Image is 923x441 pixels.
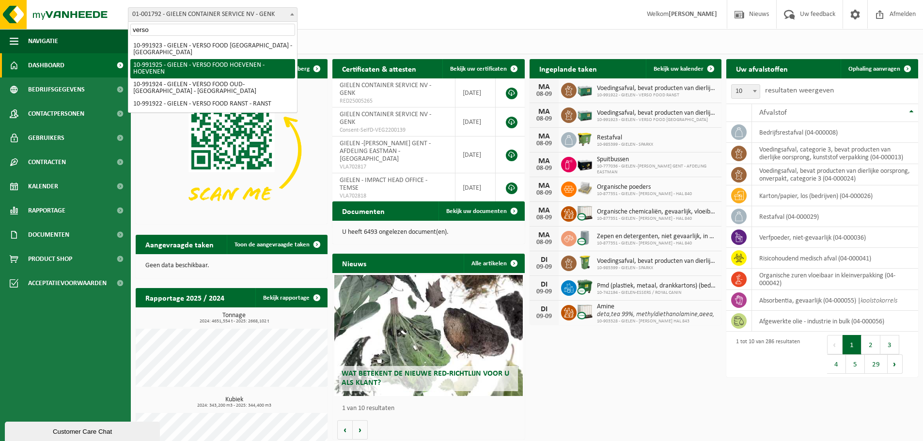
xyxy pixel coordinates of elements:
[597,134,653,142] span: Restafval
[534,165,554,172] div: 08-09
[534,305,554,313] div: DI
[334,275,522,396] a: Wat betekent de nieuwe RED-richtlijn voor u als klant?
[731,84,760,99] span: 10
[130,78,295,98] li: 10-991924 - GIELEN - VERSO FOOD OUD-[GEOGRAPHIC_DATA] - [GEOGRAPHIC_DATA]
[597,92,717,98] span: 10-991922 - GIELEN - VERSO FOOD RANST
[654,66,704,72] span: Bekijk uw kalender
[577,131,593,147] img: WB-1100-HPE-GN-50
[340,111,431,126] span: GIELEN CONTAINER SERVICE NV - GENK
[860,297,897,304] i: koolstokorrels
[827,335,843,354] button: Previous
[227,235,327,254] a: Toon de aangevraagde taken
[752,164,918,185] td: voedingsafval, bevat producten van dierlijke oorsprong, onverpakt, categorie 3 (04-000024)
[128,7,297,22] span: 01-001792 - GIELEN CONTAINER SERVICE NV - GENK
[534,207,554,214] div: MA
[597,265,717,271] span: 10-985399 - GIELEN - SPARKX
[446,208,507,214] span: Bekijk uw documenten
[597,233,717,241] span: Zepen en detergenten, niet gevaarlijk, in 200l
[577,254,593,271] img: WB-0240-HPE-GN-50
[597,109,717,117] span: Voedingsafval, bevat producten van dierlijke oorsprong, onverpakt, categorie 3
[732,85,760,98] span: 10
[577,81,593,98] img: PB-LB-0680-HPE-GN-01
[846,354,865,374] button: 5
[534,264,554,271] div: 09-09
[28,53,64,77] span: Dashboard
[534,281,554,289] div: DI
[534,116,554,122] div: 08-09
[759,109,787,117] span: Afvalstof
[726,59,798,78] h2: Uw afvalstoffen
[136,235,223,254] h2: Aangevraagde taken
[827,354,846,374] button: 4
[577,304,593,320] img: PB-IC-CU
[442,59,524,78] a: Bekijk uw certificaten
[28,77,85,102] span: Bedrijfsgegevens
[848,66,900,72] span: Ophaling aanvragen
[597,156,717,164] span: Spuitbussen
[577,155,593,172] img: PB-LB-0680-HPE-BK-11
[455,137,496,173] td: [DATE]
[255,288,327,307] a: Bekijk rapportage
[128,8,297,21] span: 01-001792 - GIELEN CONTAINER SERVICE NV - GENK
[597,208,717,216] span: Organische chemicaliën, gevaarlijk, vloeibaar in ibc
[464,254,524,273] a: Alle artikelen
[28,223,69,247] span: Documenten
[534,83,554,91] div: MA
[534,231,554,239] div: MA
[597,258,717,265] span: Voedingsafval, bevat producten van dierlijke oorsprong, onverpakt, categorie 3
[597,85,717,92] span: Voedingsafval, bevat producten van dierlijke oorsprong, onverpakt, categorie 3
[5,420,162,441] iframe: chat widget
[534,239,554,246] div: 08-09
[752,122,918,143] td: bedrijfsrestafval (04-000008)
[752,227,918,248] td: verfpoeder, niet-gevaarlijk (04-000036)
[752,269,918,290] td: organische zuren vloeibaar in kleinverpakking (04-000042)
[130,40,295,59] li: 10-991923 - GIELEN - VERSO FOOD [GEOGRAPHIC_DATA] - [GEOGRAPHIC_DATA]
[752,185,918,206] td: karton/papier, los (bedrijven) (04-000026)
[28,271,107,295] span: Acceptatievoorwaarden
[646,59,720,78] a: Bekijk uw kalender
[340,140,431,163] span: GIELEN -[PERSON_NAME] GENT - AFDELING EASTMAN - [GEOGRAPHIC_DATA]
[141,312,328,324] h3: Tonnage
[141,319,328,324] span: 2024: 4651,554 t - 2025: 2668,102 t
[534,91,554,98] div: 08-09
[438,201,524,221] a: Bekijk uw documenten
[534,190,554,197] div: 08-09
[577,180,593,197] img: LP-PA-00000-WDN-11
[340,163,448,171] span: VLA702817
[597,319,714,324] span: 10-903328 - GIELEN - [PERSON_NAME] HAL 843
[342,405,519,412] p: 1 van 10 resultaten
[597,241,717,246] span: 10-877351 - GIELEN - [PERSON_NAME] - HAL 840
[28,174,58,198] span: Kalender
[455,173,496,202] td: [DATE]
[530,59,607,78] h2: Ingeplande taken
[597,117,717,123] span: 10-991923 - GIELEN - VERSO FOOD [GEOGRAPHIC_DATA]
[136,78,328,222] img: Download de VHEPlus App
[752,311,918,332] td: afgewerkte olie - industrie in bulk (04-000056)
[340,97,448,105] span: RED25005265
[337,420,353,440] button: Vorige
[235,242,310,248] span: Toon de aangevraagde taken
[340,126,448,134] span: Consent-SelfD-VEG2200139
[577,106,593,122] img: PB-LB-0680-HPE-GN-01
[130,98,295,110] li: 10-991922 - GIELEN - VERSO FOOD RANST - RANST
[340,192,448,200] span: VLA702818
[28,247,72,271] span: Product Shop
[577,229,593,246] img: LP-LD-00200-CU
[136,288,234,307] h2: Rapportage 2025 / 2024
[340,177,427,192] span: GIELEN - IMPACT HEAD OFFICE - TEMSE
[731,334,800,375] div: 1 tot 10 van 286 resultaten
[332,201,394,220] h2: Documenten
[841,59,917,78] a: Ophaling aanvragen
[130,59,295,78] li: 10-991925 - GIELEN - VERSO FOOD HOEVENEN - HOEVENEN
[534,214,554,221] div: 08-09
[332,254,376,273] h2: Nieuws
[141,396,328,408] h3: Kubiek
[534,313,554,320] div: 09-09
[597,311,714,318] i: deta,tea 99%, methyldiethanolamine,aeea,
[288,66,310,72] span: Verberg
[28,102,84,126] span: Contactpersonen
[145,262,318,269] p: Geen data beschikbaar.
[597,164,717,175] span: 10-777036 - GIELEN -[PERSON_NAME] GENT - AFDELING EASTMAN
[455,107,496,137] td: [DATE]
